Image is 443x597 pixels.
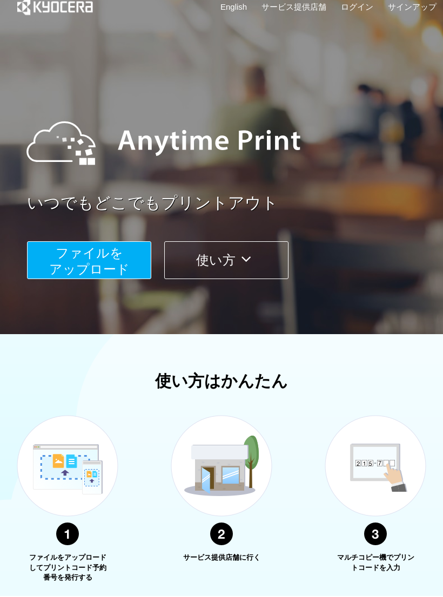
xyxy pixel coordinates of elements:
a: English [220,1,247,12]
button: ファイルを​​アップロード [27,241,151,279]
a: いつでもどこでもプリントアウト [27,192,443,215]
p: マルチコピー機でプリントコードを入力 [335,553,416,573]
a: サービス提供店舗 [261,1,326,12]
a: サインアップ [388,1,437,12]
span: ファイルを ​​アップロード [49,246,130,276]
button: 使い方 [164,241,288,279]
p: サービス提供店舗に行く [181,553,262,563]
a: ログイン [341,1,373,12]
p: ファイルをアップロードしてプリントコード予約番号を発行する [27,553,108,583]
